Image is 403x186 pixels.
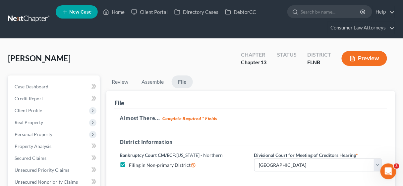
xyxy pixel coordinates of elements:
input: Search by name... [301,6,361,18]
strong: Complete Required * Fields [163,116,217,121]
span: [PERSON_NAME] [8,53,71,63]
span: Credit Report [15,96,43,101]
label: Divisional Court for Meeting of Creditors Hearing [254,152,358,159]
span: Property Analysis [15,143,51,149]
span: Client Profile [15,108,42,113]
span: Secured Claims [15,155,46,161]
a: Case Dashboard [9,81,100,93]
span: New Case [69,10,91,15]
a: Client Portal [128,6,171,18]
span: 13 [260,59,266,65]
div: District [307,51,331,59]
a: Directory Cases [171,6,222,18]
span: 3 [394,163,399,169]
a: Consumer Law Attorneys [327,22,395,34]
iframe: Intercom live chat [380,163,396,179]
a: Property Analysis [9,140,100,152]
span: Unsecured Nonpriority Claims [15,179,78,185]
a: Review [106,75,134,88]
div: FLNB [307,59,331,66]
div: File [114,99,124,107]
span: Unsecured Priority Claims [15,167,69,173]
a: File [172,75,193,88]
button: Preview [342,51,387,66]
span: [US_STATE] - Northern [176,152,223,158]
a: Home [100,6,128,18]
div: Chapter [241,51,266,59]
h5: Almost There... [120,114,382,122]
a: Secured Claims [9,152,100,164]
a: DebtorCC [222,6,259,18]
span: Case Dashboard [15,84,48,89]
span: Personal Property [15,131,52,137]
a: Assemble [136,75,169,88]
a: Credit Report [9,93,100,105]
span: Real Property [15,119,43,125]
label: Bankruptcy Court CM/ECF: [120,152,223,159]
div: Chapter [241,59,266,66]
a: Help [373,6,395,18]
div: Status [277,51,297,59]
a: Unsecured Priority Claims [9,164,100,176]
span: Filing in Non-primary District [129,162,191,168]
h5: District Information [120,138,382,146]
